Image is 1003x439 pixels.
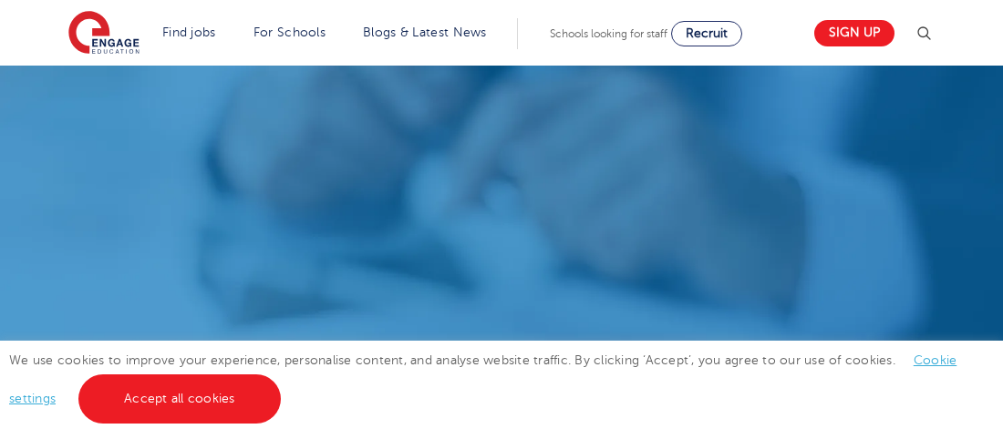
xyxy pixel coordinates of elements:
span: We use cookies to improve your experience, personalise content, and analyse website traffic. By c... [9,353,956,405]
a: Find jobs [162,26,216,39]
a: Sign up [814,20,894,46]
span: Schools looking for staff [550,27,667,40]
a: For Schools [253,26,326,39]
a: Accept all cookies [78,374,281,424]
span: Recruit [686,26,728,40]
a: Recruit [671,21,742,46]
a: Blogs & Latest News [363,26,487,39]
img: Engage Education [68,11,140,56]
